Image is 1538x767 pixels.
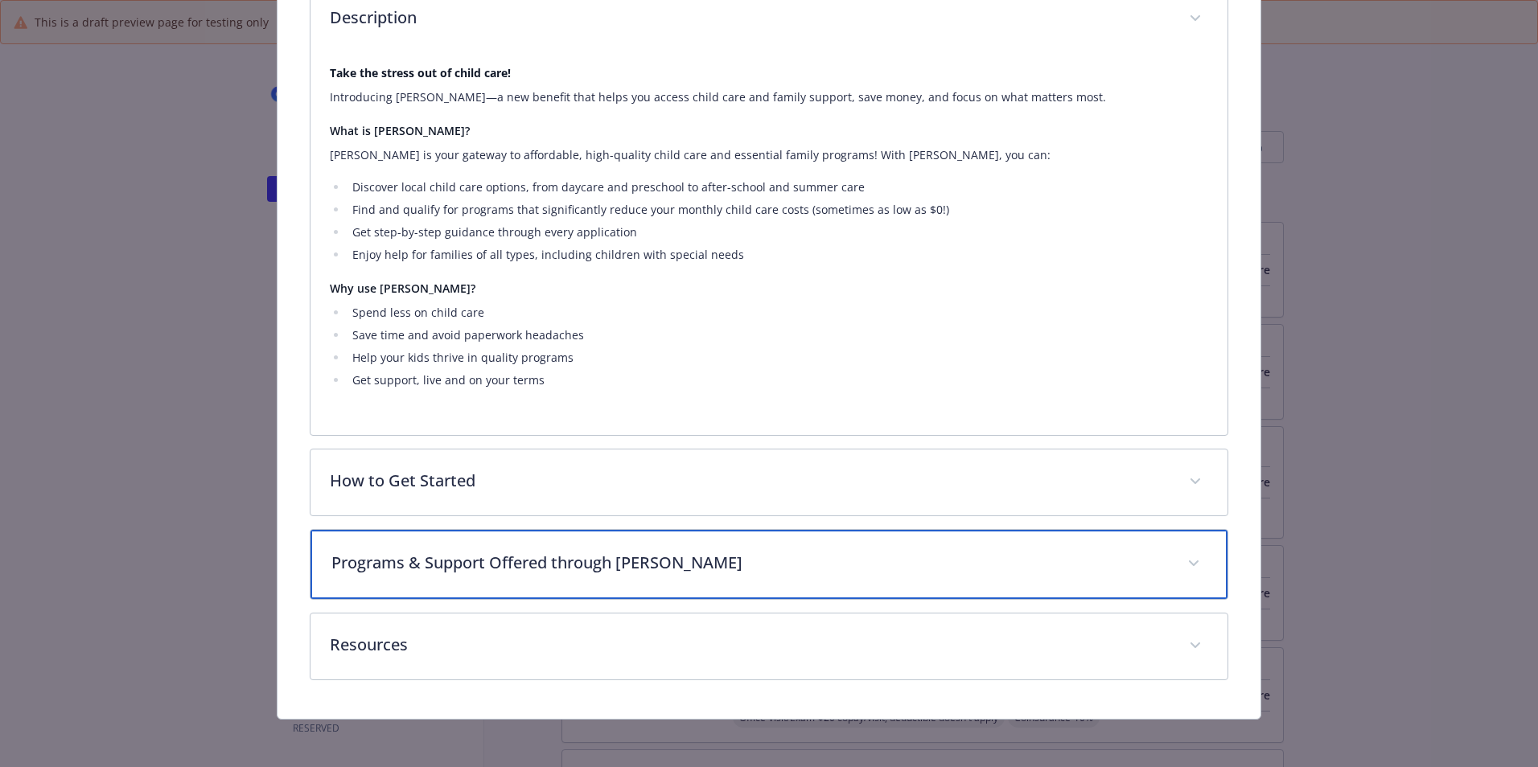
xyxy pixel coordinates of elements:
[330,281,1208,297] h4: Why use [PERSON_NAME]?
[347,178,1208,197] li: Discover local child care options, from daycare and preschool to after-school and summer care
[330,469,1170,493] p: How to Get Started
[347,223,1208,242] li: Get step-by-step guidance through every application
[347,200,1208,219] li: Find and qualify for programs that significantly reduce your monthly child care costs (sometimes ...
[347,326,1208,345] li: Save time and avoid paperwork headaches
[330,88,1208,107] p: Introducing [PERSON_NAME]—a new benefit that helps you access child care and family support, save...
[330,633,1170,657] p: Resources
[310,613,1228,679] div: Resources
[347,303,1208,322] li: Spend less on child care
[347,245,1208,265] li: Enjoy help for families of all types, including children with special needs
[347,371,1208,390] li: Get support, live and on your terms
[330,146,1208,165] p: [PERSON_NAME] is your gateway to affordable, high-quality child care and essential family program...
[310,52,1228,435] div: Description
[330,123,1208,139] h4: What is [PERSON_NAME]?
[330,65,511,80] strong: Take the stress out of child care!
[310,449,1228,515] div: How to Get Started
[310,530,1228,599] div: Programs & Support Offered through [PERSON_NAME]
[331,551,1168,575] p: Programs & Support Offered through [PERSON_NAME]
[347,348,1208,367] li: Help your kids thrive in quality programs
[330,6,1170,30] p: Description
